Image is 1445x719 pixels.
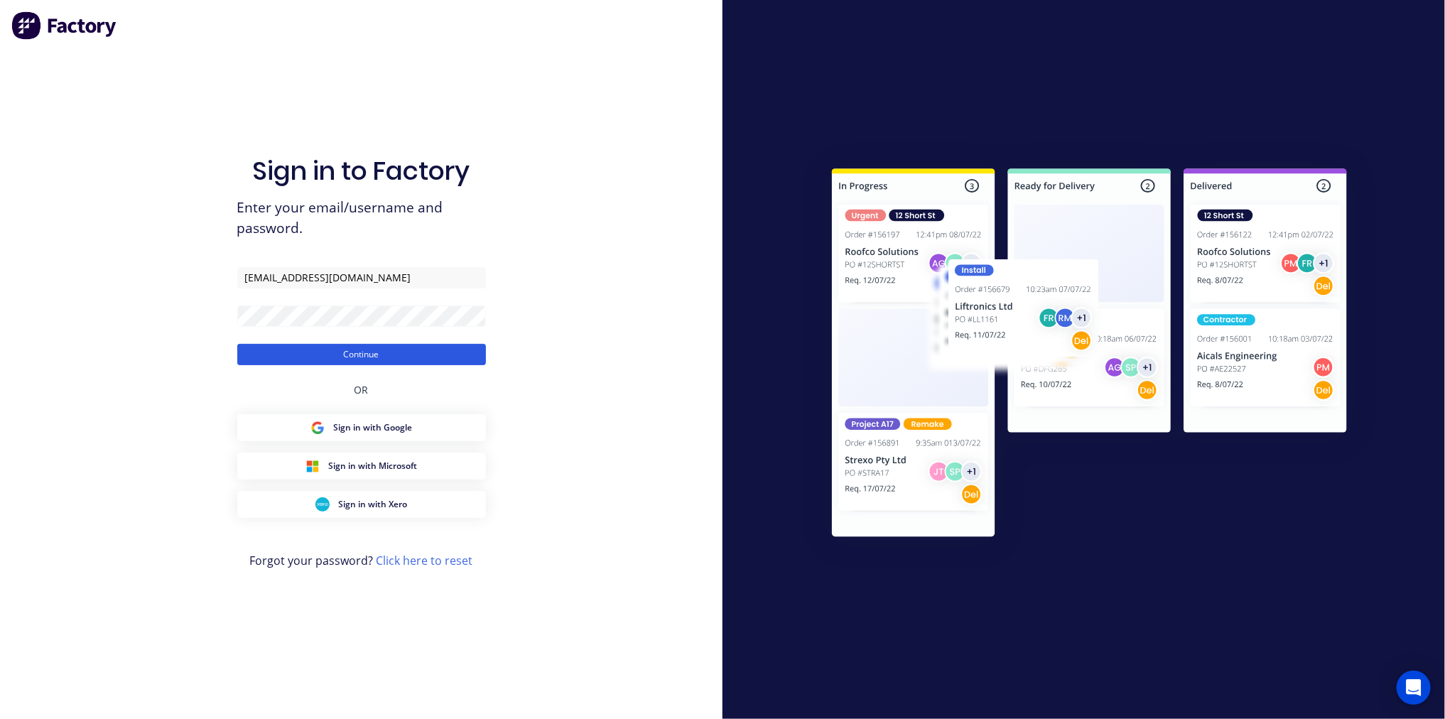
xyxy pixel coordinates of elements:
[250,552,473,569] span: Forgot your password?
[11,11,118,40] img: Factory
[801,140,1378,571] img: Sign in
[333,421,412,434] span: Sign in with Google
[253,156,470,186] h1: Sign in to Factory
[237,198,486,239] span: Enter your email/username and password.
[310,421,325,435] img: Google Sign in
[237,453,486,480] button: Microsoft Sign inSign in with Microsoft
[328,460,417,472] span: Sign in with Microsoft
[355,365,369,414] div: OR
[237,491,486,518] button: Xero Sign inSign in with Xero
[338,498,407,511] span: Sign in with Xero
[1397,671,1431,705] div: Open Intercom Messenger
[315,497,330,512] img: Xero Sign in
[237,267,486,288] input: Email/Username
[237,344,486,365] button: Continue
[237,414,486,441] button: Google Sign inSign in with Google
[377,553,473,568] a: Click here to reset
[305,459,320,473] img: Microsoft Sign in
